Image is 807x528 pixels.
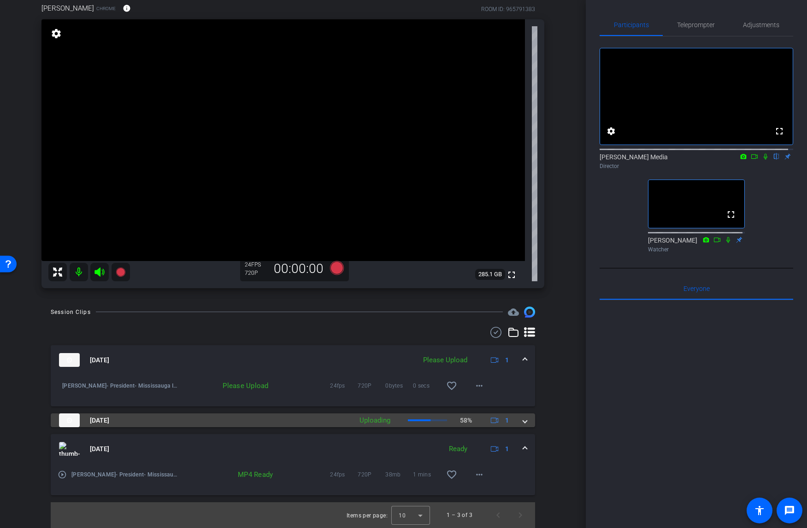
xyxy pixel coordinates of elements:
[180,381,273,390] div: Please Upload
[413,470,441,479] span: 1 mins
[59,353,80,367] img: thumb-nail
[506,269,517,280] mat-icon: fullscreen
[90,355,109,365] span: [DATE]
[71,470,180,479] span: [PERSON_NAME]- President- Mississauga Insurance Brokers Association - Affiliate - 12-30-1 pm-[PER...
[508,307,519,318] span: Destinations for your clips
[754,505,765,516] mat-icon: accessibility
[600,152,793,170] div: [PERSON_NAME] Media
[51,345,535,375] mat-expansion-panel-header: thumb-nail[DATE]Please Upload1
[233,470,278,479] div: MP4 Ready
[50,28,63,39] mat-icon: settings
[774,126,785,137] mat-icon: fullscreen
[524,307,535,318] img: Session clips
[62,381,180,390] span: [PERSON_NAME]- President- Mississauga Insurance Brokers Association - Affiliate - 12-30-1 pm-[PER...
[418,355,472,366] div: Please Upload
[771,152,782,160] mat-icon: flip
[330,381,358,390] span: 24fps
[606,126,617,137] mat-icon: settings
[358,470,385,479] span: 720P
[460,416,472,425] p: 58%
[41,3,94,13] span: [PERSON_NAME]
[245,269,268,277] div: 720P
[123,4,131,12] mat-icon: info
[474,380,485,391] mat-icon: more_horiz
[51,413,535,427] mat-expansion-panel-header: thumb-nail[DATE]Uploading58%1
[51,308,91,317] div: Session Clips
[96,5,116,12] span: Chrome
[475,269,505,280] span: 285.1 GB
[90,416,109,425] span: [DATE]
[347,511,388,520] div: Items per page:
[385,470,413,479] span: 38mb
[51,464,535,495] div: thumb-nail[DATE]Ready1
[251,261,261,268] span: FPS
[245,261,268,268] div: 24
[268,261,330,277] div: 00:00:00
[90,444,109,454] span: [DATE]
[59,442,80,456] img: thumb-nail
[474,469,485,480] mat-icon: more_horiz
[677,22,715,28] span: Teleprompter
[59,413,80,427] img: thumb-nail
[58,470,67,479] mat-icon: play_circle_outline
[505,355,509,365] span: 1
[444,444,472,454] div: Ready
[446,380,457,391] mat-icon: favorite_border
[505,444,509,454] span: 1
[648,236,745,254] div: [PERSON_NAME]
[481,5,535,13] div: ROOM ID: 965791383
[51,375,535,406] div: thumb-nail[DATE]Please Upload1
[509,504,531,526] button: Next page
[487,504,509,526] button: Previous page
[447,511,472,520] div: 1 – 3 of 3
[51,434,535,464] mat-expansion-panel-header: thumb-nail[DATE]Ready1
[355,415,395,426] div: Uploading
[648,245,745,254] div: Watcher
[743,22,779,28] span: Adjustments
[725,209,736,220] mat-icon: fullscreen
[413,381,441,390] span: 0 secs
[358,381,385,390] span: 720P
[505,416,509,425] span: 1
[600,162,793,170] div: Director
[330,470,358,479] span: 24fps
[446,469,457,480] mat-icon: favorite_border
[683,285,710,292] span: Everyone
[385,381,413,390] span: 0bytes
[508,307,519,318] mat-icon: cloud_upload
[784,505,795,516] mat-icon: message
[614,22,649,28] span: Participants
